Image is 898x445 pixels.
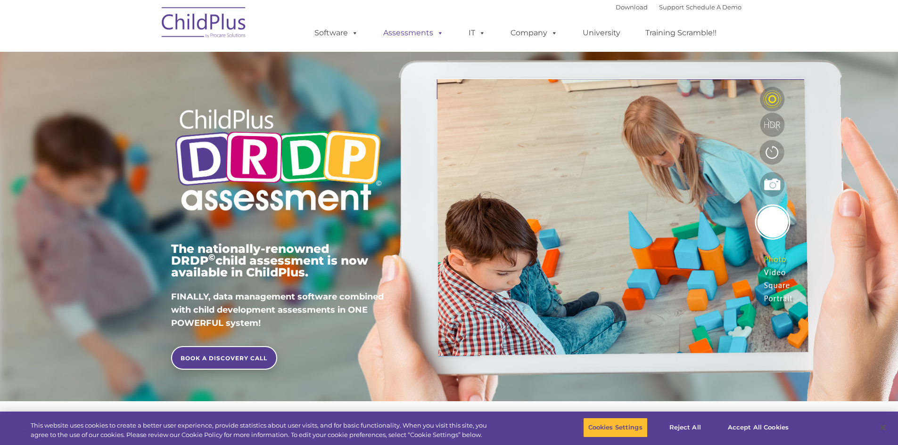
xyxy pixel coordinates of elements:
[501,24,567,42] a: Company
[305,24,368,42] a: Software
[873,417,893,438] button: Close
[171,97,385,227] img: Copyright - DRDP Logo Light
[573,24,630,42] a: University
[616,3,648,11] a: Download
[208,252,215,263] sup: ©
[686,3,741,11] a: Schedule A Demo
[157,0,251,48] img: ChildPlus by Procare Solutions
[636,24,726,42] a: Training Scramble!!
[171,242,368,279] span: The nationally-renowned DRDP child assessment is now available in ChildPlus.
[659,3,684,11] a: Support
[459,24,495,42] a: IT
[656,418,715,437] button: Reject All
[374,24,453,42] a: Assessments
[171,346,277,370] a: BOOK A DISCOVERY CALL
[616,3,741,11] font: |
[583,418,648,437] button: Cookies Settings
[31,421,494,439] div: This website uses cookies to create a better user experience, provide statistics about user visit...
[723,418,794,437] button: Accept All Cookies
[171,291,384,328] span: FINALLY, data management software combined with child development assessments in ONE POWERFUL sys...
